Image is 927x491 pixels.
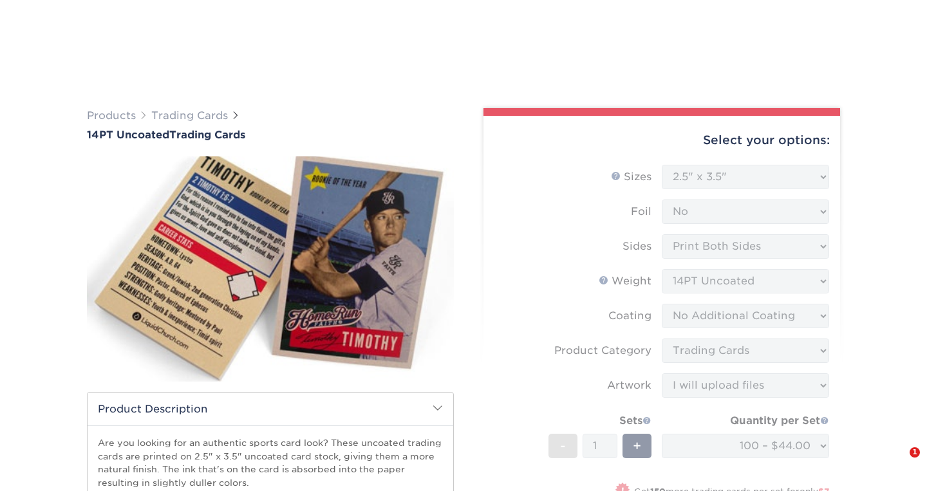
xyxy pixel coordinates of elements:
[151,109,228,122] a: Trading Cards
[87,109,136,122] a: Products
[87,129,454,141] h1: Trading Cards
[88,393,453,425] h2: Product Description
[910,447,920,458] span: 1
[87,129,454,141] a: 14PT UncoatedTrading Cards
[883,447,914,478] iframe: Intercom live chat
[87,142,454,396] img: 14PT Uncoated 01
[87,129,169,141] span: 14PT Uncoated
[494,116,830,165] div: Select your options:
